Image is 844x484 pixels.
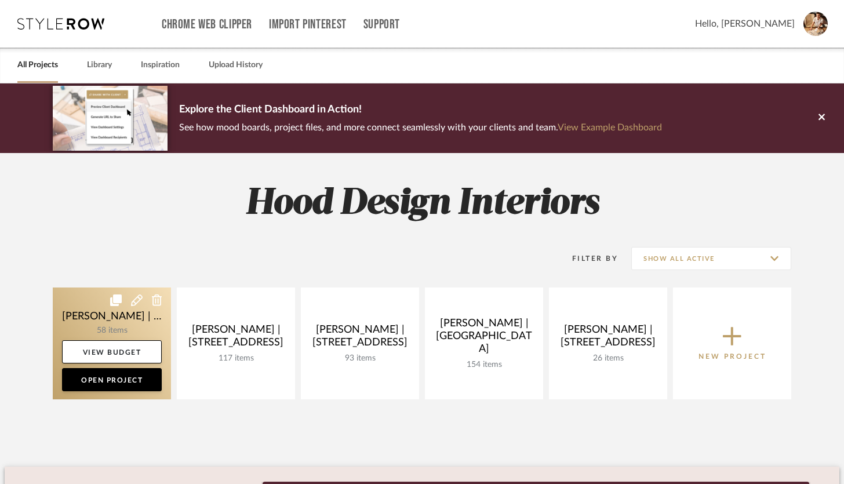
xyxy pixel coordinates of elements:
[363,20,400,30] a: Support
[434,360,534,370] div: 154 items
[141,57,180,73] a: Inspiration
[62,340,162,363] a: View Budget
[558,354,658,363] div: 26 items
[162,20,252,30] a: Chrome Web Clipper
[209,57,263,73] a: Upload History
[699,351,766,362] p: New Project
[673,288,791,399] button: New Project
[557,253,618,264] div: Filter By
[558,323,658,354] div: [PERSON_NAME] | [STREET_ADDRESS]
[179,119,662,136] p: See how mood boards, project files, and more connect seamlessly with your clients and team.
[695,17,795,31] span: Hello, [PERSON_NAME]
[87,57,112,73] a: Library
[186,323,286,354] div: [PERSON_NAME] | [STREET_ADDRESS]
[269,20,347,30] a: Import Pinterest
[803,12,828,36] img: avatar
[310,354,410,363] div: 93 items
[310,323,410,354] div: [PERSON_NAME] | [STREET_ADDRESS]
[179,101,662,119] p: Explore the Client Dashboard in Action!
[17,57,58,73] a: All Projects
[53,86,168,150] img: d5d033c5-7b12-40c2-a960-1ecee1989c38.png
[62,368,162,391] a: Open Project
[5,182,839,225] h2: Hood Design Interiors
[186,354,286,363] div: 117 items
[434,317,534,360] div: [PERSON_NAME] | [GEOGRAPHIC_DATA]
[558,123,662,132] a: View Example Dashboard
